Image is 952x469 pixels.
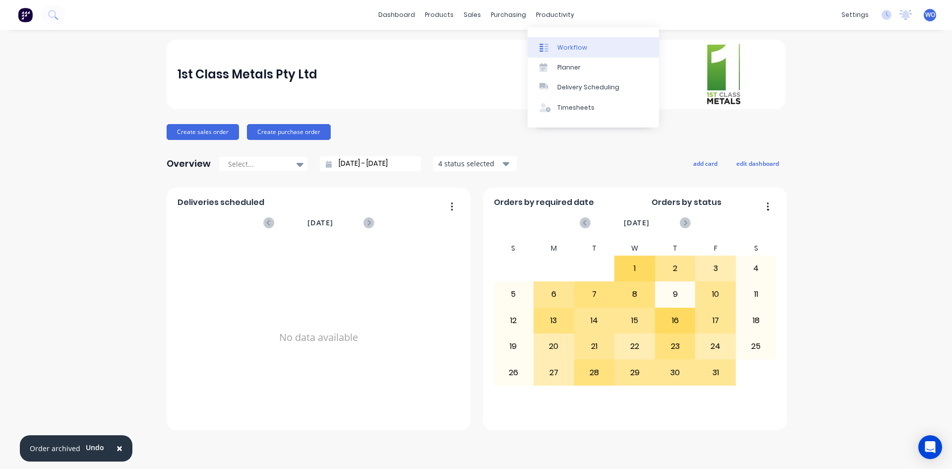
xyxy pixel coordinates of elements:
[18,7,33,22] img: Factory
[30,443,80,454] div: Order archived
[167,124,239,140] button: Create sales order
[493,241,534,256] div: S
[528,58,659,77] a: Planner
[615,256,654,281] div: 1
[178,197,264,208] span: Deliveries scheduled
[528,37,659,57] a: Workflow
[178,241,460,434] div: No data available
[696,256,735,281] div: 3
[531,7,579,22] div: productivity
[696,308,735,333] div: 17
[534,241,574,256] div: M
[494,282,534,307] div: 5
[652,197,721,208] span: Orders by status
[836,7,874,22] div: settings
[575,308,614,333] div: 14
[494,360,534,385] div: 26
[438,158,501,169] div: 4 status selected
[575,360,614,385] div: 28
[557,43,587,52] div: Workflow
[534,308,574,333] div: 13
[705,43,742,106] img: 1st Class Metals Pty Ltd
[557,63,581,72] div: Planner
[695,241,736,256] div: F
[528,77,659,97] a: Delivery Scheduling
[528,98,659,118] a: Timesheets
[736,334,776,359] div: 25
[557,83,619,92] div: Delivery Scheduling
[575,282,614,307] div: 7
[80,440,110,455] button: Undo
[373,7,420,22] a: dashboard
[494,197,594,208] span: Orders by required date
[925,10,935,19] span: WO
[307,217,333,228] span: [DATE]
[486,7,531,22] div: purchasing
[696,334,735,359] div: 24
[534,282,574,307] div: 6
[575,334,614,359] div: 21
[736,282,776,307] div: 11
[494,308,534,333] div: 12
[655,241,696,256] div: T
[655,256,695,281] div: 2
[730,157,785,170] button: edit dashboard
[615,308,654,333] div: 15
[655,308,695,333] div: 16
[534,360,574,385] div: 27
[696,282,735,307] div: 10
[459,7,486,22] div: sales
[420,7,459,22] div: products
[918,435,942,459] div: Open Intercom Messenger
[736,241,776,256] div: S
[107,437,132,461] button: Close
[494,334,534,359] div: 19
[247,124,331,140] button: Create purchase order
[615,334,654,359] div: 22
[614,241,655,256] div: W
[167,154,211,174] div: Overview
[433,156,517,171] button: 4 status selected
[117,441,122,455] span: ×
[178,65,317,84] div: 1st Class Metals Pty Ltd
[534,334,574,359] div: 20
[736,256,776,281] div: 4
[687,157,724,170] button: add card
[615,360,654,385] div: 29
[557,103,595,112] div: Timesheets
[624,217,650,228] span: [DATE]
[696,360,735,385] div: 31
[655,334,695,359] div: 23
[655,282,695,307] div: 9
[736,308,776,333] div: 18
[574,241,615,256] div: T
[615,282,654,307] div: 8
[655,360,695,385] div: 30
